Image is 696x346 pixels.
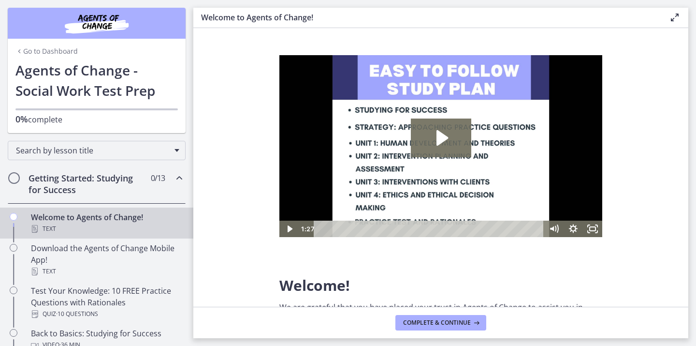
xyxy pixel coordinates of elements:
[42,165,260,182] div: Playbar
[284,165,304,182] button: Show settings menu
[15,113,28,125] span: 0%
[31,211,182,235] div: Welcome to Agents of Change!
[15,46,78,56] a: Go to Dashboard
[31,223,182,235] div: Text
[279,301,602,336] p: We are grateful that you have placed your trust in Agents of Change to assist you in preparing fo...
[56,308,98,320] span: · 10 Questions
[15,113,178,125] p: complete
[8,141,186,160] div: Search by lesson title
[31,266,182,277] div: Text
[403,319,471,327] span: Complete & continue
[16,145,170,156] span: Search by lesson title
[131,63,192,102] button: Play Video: c1o6hcmjueu5qasqsu00.mp4
[279,275,350,295] span: Welcome!
[265,165,284,182] button: Mute
[39,12,155,35] img: Agents of Change
[29,172,146,196] h2: Getting Started: Studying for Success
[395,315,486,331] button: Complete & continue
[304,165,323,182] button: Fullscreen
[31,308,182,320] div: Quiz
[151,172,165,184] span: 0 / 13
[201,12,653,23] h3: Welcome to Agents of Change!
[31,285,182,320] div: Test Your Knowledge: 10 FREE Practice Questions with Rationales
[31,242,182,277] div: Download the Agents of Change Mobile App!
[15,60,178,101] h1: Agents of Change - Social Work Test Prep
